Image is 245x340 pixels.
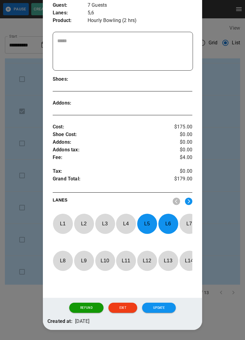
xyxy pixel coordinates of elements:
[74,216,94,231] p: L 2
[137,253,157,268] p: L 12
[74,253,94,268] p: L 9
[116,216,136,231] p: L 4
[69,303,104,313] button: Refund
[53,17,88,24] p: Product :
[142,303,176,313] button: Update
[53,99,88,107] p: Addons :
[53,123,169,131] p: Cost :
[75,318,90,325] p: [DATE]
[53,253,73,268] p: L 8
[179,253,199,268] p: L 14
[108,303,137,313] button: Exit
[173,198,180,205] img: nav_left.svg
[169,123,192,131] p: $175.00
[169,154,192,161] p: $4.00
[169,168,192,175] p: $0.00
[169,139,192,146] p: $0.00
[53,146,169,154] p: Addons tax :
[88,17,192,24] p: Hourly Bowling (2 hrs)
[158,216,178,231] p: L 6
[53,139,169,146] p: Addons :
[53,131,169,139] p: Shoe Cost :
[95,253,115,268] p: L 10
[169,175,192,184] p: $179.00
[53,9,88,17] p: Lanes :
[169,146,192,154] p: $0.00
[88,9,192,17] p: 5,6
[53,216,73,231] p: L 1
[158,253,178,268] p: L 13
[88,2,192,9] p: 7 Guests
[185,198,192,205] img: right.svg
[53,197,168,205] p: LANES
[53,168,169,175] p: Tax :
[53,175,169,184] p: Grand Total :
[53,154,169,161] p: Fee :
[169,131,192,139] p: $0.00
[53,76,88,83] p: Shoes :
[53,2,88,9] p: Guest :
[116,253,136,268] p: L 11
[137,216,157,231] p: L 5
[95,216,115,231] p: L 3
[179,216,199,231] p: L 7
[47,318,73,325] p: Created at:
